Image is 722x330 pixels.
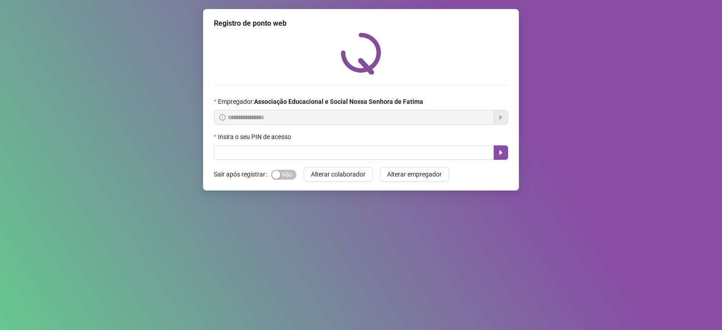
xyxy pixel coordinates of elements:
[497,149,504,156] span: caret-right
[214,132,297,142] label: Insira o seu PIN de acesso
[219,114,226,121] span: info-circle
[304,167,373,181] button: Alterar colaborador
[214,167,271,181] label: Sair após registrar
[311,169,366,179] span: Alterar colaborador
[214,18,508,29] div: Registro de ponto web
[387,169,442,179] span: Alterar empregador
[380,167,449,181] button: Alterar empregador
[254,98,423,105] strong: Associação Educacional e Social Nossa Senhora de Fatima
[218,97,423,107] span: Empregador :
[341,33,381,74] img: QRPoint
